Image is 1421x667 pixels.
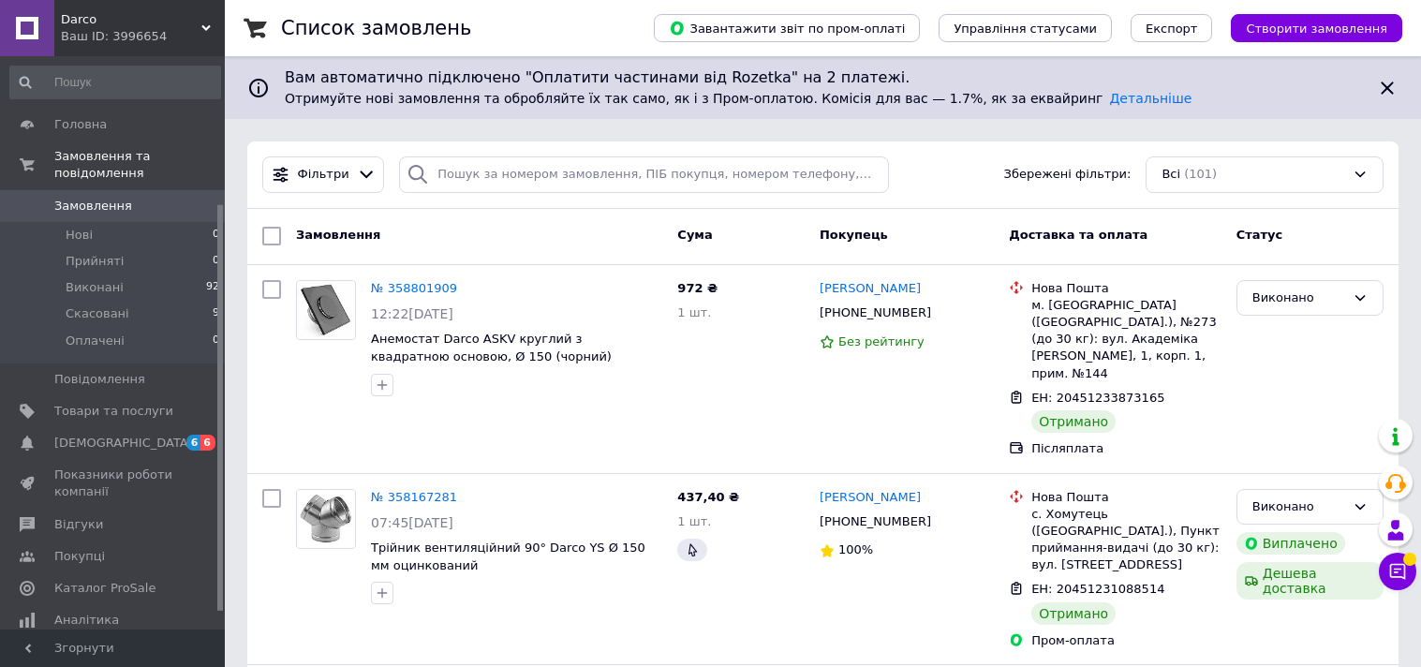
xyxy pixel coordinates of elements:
[399,156,889,193] input: Пошук за номером замовлення, ПІБ покупця, номером телефону, Email, номером накладної
[54,548,105,565] span: Покупці
[1031,582,1164,596] span: ЕН: 20451231088514
[296,489,356,549] a: Фото товару
[54,198,132,215] span: Замовлення
[54,580,155,597] span: Каталог ProSale
[1009,228,1147,242] span: Доставка та оплата
[677,305,711,319] span: 1 шт.
[66,333,125,349] span: Оплачені
[1004,166,1132,184] span: Збережені фільтри:
[371,332,612,363] a: Анемостат Darco ASKV круглий з квадратною основою, Ø 150 (чорний)
[1246,22,1387,36] span: Створити замовлення
[1162,166,1180,184] span: Всі
[1031,440,1221,457] div: Післяплата
[1031,410,1116,433] div: Отримано
[820,228,888,242] span: Покупець
[213,227,219,244] span: 0
[1031,297,1221,382] div: м. [GEOGRAPHIC_DATA] ([GEOGRAPHIC_DATA].), №273 (до 30 кг): вул. Академіка [PERSON_NAME], 1, корп...
[285,67,1361,89] span: Вам автоматично підключено "Оплатити частинами від Rozetka" на 2 платежі.
[1109,91,1192,106] a: Детальніше
[54,467,173,500] span: Показники роботи компанії
[54,371,145,388] span: Повідомлення
[677,490,739,504] span: 437,40 ₴
[200,435,215,451] span: 6
[1379,553,1416,590] button: Чат з покупцем
[677,281,718,295] span: 972 ₴
[371,515,453,530] span: 07:45[DATE]
[54,435,193,452] span: [DEMOGRAPHIC_DATA]
[1031,506,1221,574] div: с. Хомутець ([GEOGRAPHIC_DATA].), Пункт приймання-видачі (до 30 кг): вул. [STREET_ADDRESS]
[677,514,711,528] span: 1 шт.
[213,333,219,349] span: 0
[66,305,129,322] span: Скасовані
[371,541,645,572] a: Трійник вентиляційний 90° Darco YS Ø 150 мм оцинкований
[61,28,225,45] div: Ваш ID: 3996654
[820,280,921,298] a: [PERSON_NAME]
[186,435,201,451] span: 6
[677,228,712,242] span: Cума
[1031,280,1221,297] div: Нова Пошта
[1031,602,1116,625] div: Отримано
[54,403,173,420] span: Товари та послуги
[1252,289,1345,308] div: Виконано
[1184,167,1217,181] span: (101)
[66,253,124,270] span: Прийняті
[1236,532,1345,555] div: Виплачено
[66,227,93,244] span: Нові
[61,11,201,28] span: Darco
[371,306,453,321] span: 12:22[DATE]
[654,14,920,42] button: Завантажити звіт по пром-оплаті
[54,116,107,133] span: Головна
[297,490,355,548] img: Фото товару
[838,334,925,348] span: Без рейтингу
[1031,632,1221,649] div: Пром-оплата
[939,14,1112,42] button: Управління статусами
[54,148,225,182] span: Замовлення та повідомлення
[1252,497,1345,517] div: Виконано
[1236,562,1384,600] div: Дешева доставка
[838,542,873,556] span: 100%
[9,66,221,99] input: Пошук
[213,253,219,270] span: 0
[1231,14,1402,42] button: Створити замовлення
[285,91,1192,106] span: Отримуйте нові замовлення та обробляйте їх так само, як і з Пром-оплатою. Комісія для вас — 1.7%,...
[371,490,457,504] a: № 358167281
[281,17,471,39] h1: Список замовлень
[298,166,349,184] span: Фільтри
[54,612,119,629] span: Аналітика
[1146,22,1198,36] span: Експорт
[1236,228,1283,242] span: Статус
[54,516,103,533] span: Відгуки
[371,281,457,295] a: № 358801909
[66,279,124,296] span: Виконані
[816,301,935,325] div: [PHONE_NUMBER]
[669,20,905,37] span: Завантажити звіт по пром-оплаті
[1131,14,1213,42] button: Експорт
[820,489,921,507] a: [PERSON_NAME]
[1031,489,1221,506] div: Нова Пошта
[296,280,356,340] a: Фото товару
[213,305,219,322] span: 9
[206,279,219,296] span: 92
[1031,391,1164,405] span: ЕН: 20451233873165
[1212,21,1402,35] a: Створити замовлення
[296,228,380,242] span: Замовлення
[954,22,1097,36] span: Управління статусами
[816,510,935,534] div: [PHONE_NUMBER]
[297,281,355,339] img: Фото товару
